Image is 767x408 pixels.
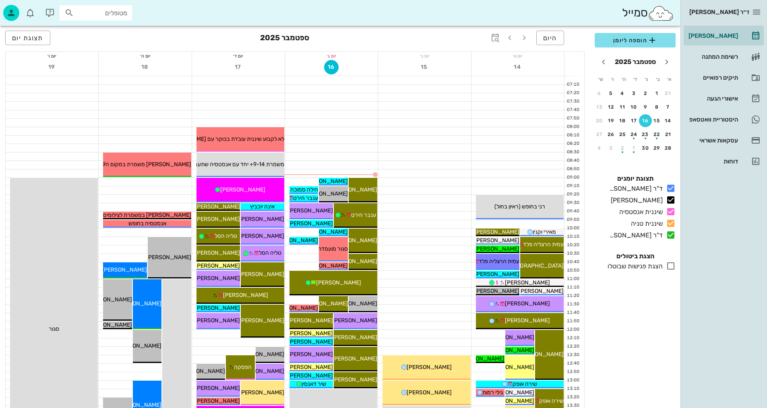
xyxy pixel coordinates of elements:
[474,288,519,295] span: [PERSON_NAME]
[639,132,652,137] div: 23
[687,95,738,102] div: אישורי הגעה
[324,60,339,74] button: 16
[662,132,675,137] div: 21
[87,296,132,303] span: [PERSON_NAME]
[564,284,581,291] div: 11:10
[616,142,629,155] button: 2
[195,203,240,210] span: [PERSON_NAME]
[323,237,377,244] span: [PERSON_NAME] שני
[45,64,59,70] span: 19
[564,318,581,325] div: 11:50
[215,233,237,239] span: טליה הסל
[564,309,581,316] div: 11:40
[616,207,663,217] div: שיננית אנסטסיה
[628,128,641,141] button: 24
[593,104,606,110] div: 13
[87,321,132,328] span: [PERSON_NAME]
[407,364,452,371] span: [PERSON_NAME]
[564,124,581,130] div: 08:00
[564,259,581,266] div: 10:40
[651,101,664,113] button: 8
[616,104,629,110] div: 11
[595,174,676,183] h4: תצוגת יומנים
[593,91,606,96] div: 6
[195,385,240,392] span: [PERSON_NAME]
[605,132,618,137] div: 26
[273,237,318,244] span: [PERSON_NAME]
[616,132,629,137] div: 25
[564,377,581,384] div: 13:00
[687,54,738,60] div: רשימת המתנה
[628,132,641,137] div: 24
[630,72,640,86] th: ד׳
[474,237,519,244] span: [PERSON_NAME]
[523,241,564,248] span: עמית הרצליה פלד
[651,104,664,110] div: 8
[639,145,652,151] div: 30
[684,110,764,129] a: היסטוריית וואטסאפ
[12,34,43,42] span: תצוגת יום
[564,385,581,392] div: 13:10
[616,114,629,127] button: 18
[622,4,674,22] div: סמייל
[505,317,550,324] span: [PERSON_NAME]
[564,352,581,359] div: 12:30
[24,6,29,11] span: תג
[564,81,581,88] div: 07:10
[543,34,557,42] span: היום
[684,47,764,66] a: רשימת המתנה
[195,398,240,404] span: [PERSON_NAME]
[564,132,581,139] div: 08:10
[250,203,275,210] span: אינה יוכביץ
[616,145,629,151] div: 2
[662,118,675,124] div: 14
[662,87,675,100] button: 31
[653,72,663,86] th: ב׳
[687,33,738,39] div: [PERSON_NAME]
[639,104,652,110] div: 9
[137,161,284,168] span: משמרת 9-14+ יחד עם אנסטסיה שתעבוד עד 1230 (אחכ שיננית)
[608,196,663,205] div: [PERSON_NAME]
[418,64,432,70] span: 15
[593,142,606,155] button: 4
[607,72,617,86] th: ו׳
[116,342,161,349] span: [PERSON_NAME]
[259,249,281,256] span: טליה הסל
[316,279,361,286] span: [PERSON_NAME]
[351,212,376,218] span: ענבר הירט
[536,31,564,45] button: היום
[564,149,581,156] div: 08:30
[303,178,348,185] span: [PERSON_NAME]
[639,118,652,124] div: 16
[628,91,641,96] div: 3
[601,35,669,45] span: הוספה ליומן
[605,104,618,110] div: 12
[239,233,284,239] span: [PERSON_NAME]
[684,131,764,150] a: עסקאות אשראי
[239,317,284,324] span: [PERSON_NAME]
[593,132,606,137] div: 27
[618,72,629,86] th: ה׳
[239,389,284,396] span: [PERSON_NAME]
[288,351,333,358] span: [PERSON_NAME]
[616,128,629,141] button: 25
[45,60,59,74] button: 19
[641,72,652,86] th: ג׳
[234,364,252,371] span: הפסקה
[662,114,675,127] button: 14
[605,118,618,124] div: 19
[605,114,618,127] button: 19
[505,279,550,286] span: [PERSON_NAME]
[564,225,581,232] div: 10:00
[116,300,161,307] span: [PERSON_NAME]
[564,174,581,181] div: 09:00
[605,91,618,96] div: 5
[662,145,675,151] div: 28
[418,60,432,74] button: 15
[519,351,564,358] span: [PERSON_NAME]
[664,72,675,86] th: א׳
[564,183,581,190] div: 09:10
[489,364,534,371] span: [PERSON_NAME]
[288,364,333,371] span: [PERSON_NAME]
[459,355,504,362] span: [PERSON_NAME]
